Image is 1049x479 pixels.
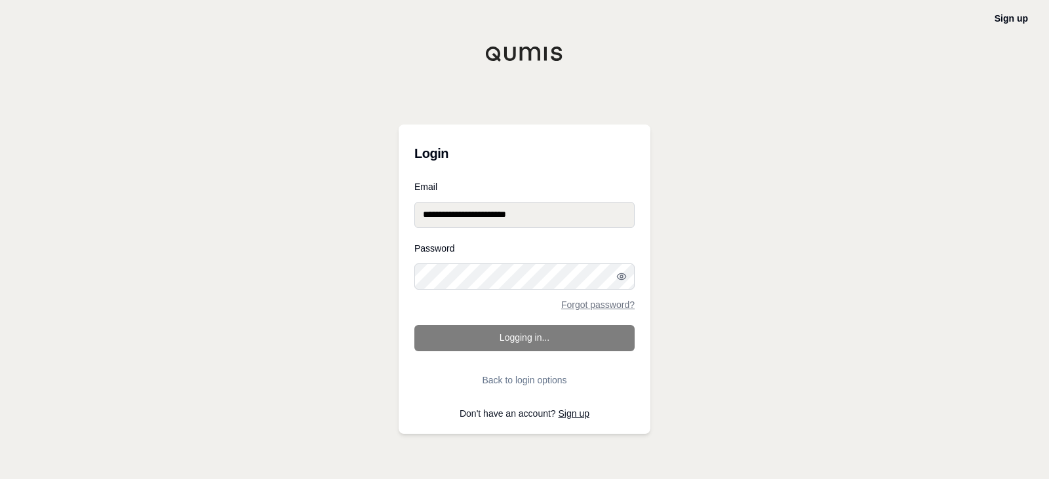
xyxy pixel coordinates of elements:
[414,367,635,393] button: Back to login options
[414,182,635,191] label: Email
[485,46,564,62] img: Qumis
[995,13,1028,24] a: Sign up
[559,408,589,419] a: Sign up
[414,244,635,253] label: Password
[414,140,635,166] h3: Login
[414,409,635,418] p: Don't have an account?
[561,300,635,309] a: Forgot password?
